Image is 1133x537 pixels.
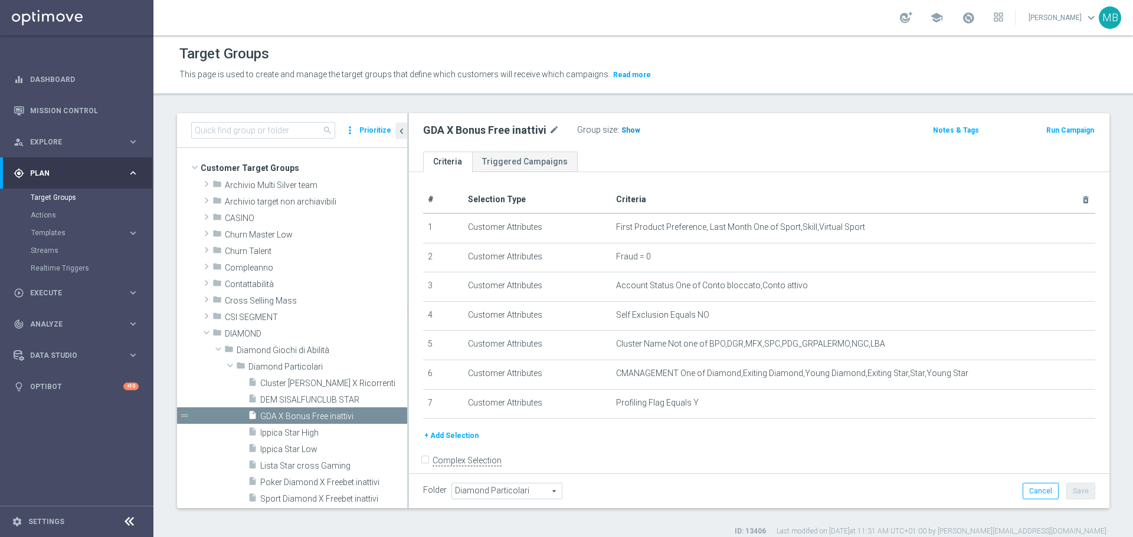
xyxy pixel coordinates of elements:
[14,319,24,330] i: track_changes
[31,224,152,242] div: Templates
[191,122,335,139] input: Quick find group or folder
[31,228,139,238] button: Templates keyboard_arrow_right
[248,476,257,490] i: insert_drive_file
[13,169,139,178] div: gps_fixed Plan keyboard_arrow_right
[30,95,139,126] a: Mission Control
[463,213,611,243] td: Customer Attributes
[616,310,709,320] span: Self Exclusion Equals NO
[212,196,222,209] i: folder
[30,289,127,296] span: Execute
[212,179,222,193] i: folder
[14,64,139,95] div: Dashboard
[396,126,407,137] i: chevron_left
[31,229,127,236] div: Templates
[224,344,234,358] i: folder
[127,318,139,330] i: keyboard_arrow_right
[13,75,139,84] div: equalizer Dashboard
[123,383,139,390] div: +10
[31,242,152,259] div: Streams
[423,213,463,243] td: 1
[212,311,222,325] i: folder
[225,213,407,223] span: CASINO
[13,106,139,116] button: Mission Control
[14,371,139,402] div: Optibot
[260,477,407,487] span: Poker Diamond X Freebet inattivi
[1027,9,1099,27] a: [PERSON_NAME]keyboard_arrow_down
[201,160,407,176] span: Customer Target Groups
[31,189,152,206] div: Target Groups
[423,389,463,419] td: 7
[212,262,222,275] i: folder
[212,245,222,259] i: folder
[31,259,152,277] div: Realtime Triggers
[31,263,123,273] a: Realtime Triggers
[225,230,407,240] span: Churn Master Low
[225,180,407,190] span: Archivio Multi Silver team
[31,210,123,220] a: Actions
[212,229,222,242] i: folder
[14,95,139,126] div: Mission Control
[14,319,127,330] div: Analyze
[260,378,407,388] span: Cluster Caricato X Ricorrenti
[260,444,407,454] span: Ippica Star Low
[30,64,139,95] a: Dashboard
[225,197,407,207] span: Archivio target non archiavibili
[463,389,611,419] td: Customer Attributes
[212,212,222,226] i: folder
[179,70,610,79] span: This page is used to create and manage the target groups that define which customers will receive...
[577,125,617,135] label: Group size
[248,377,257,391] i: insert_drive_file
[212,278,222,292] i: folder
[212,328,222,341] i: folder
[1099,6,1121,29] div: MB
[248,493,257,506] i: insert_drive_file
[14,350,127,361] div: Data Studio
[31,229,116,236] span: Templates
[260,428,407,438] span: Ippica Star High
[225,246,407,256] span: Churn Talent
[248,410,257,424] i: insert_drive_file
[463,272,611,302] td: Customer Attributes
[463,186,611,213] th: Selection Type
[616,281,808,291] span: Account Status One of Conto bloccato,Conto attivo
[1066,483,1095,499] button: Save
[612,68,652,81] button: Read more
[225,279,407,289] span: Contattabilit&#xE0;
[225,312,407,322] span: CSI SEGMENT
[30,139,127,146] span: Explore
[237,345,407,355] span: Diamond Giochi di Abilit&#xE0;
[358,123,393,139] button: Prioritize
[14,288,24,298] i: play_circle_outline
[14,381,24,392] i: lightbulb
[1081,195,1091,205] i: delete_forever
[13,288,139,298] button: play_circle_outline Execute keyboard_arrow_right
[225,329,407,339] span: DIAMOND
[14,168,24,179] i: gps_fixed
[423,186,463,213] th: #
[423,485,447,495] label: Folder
[225,263,407,273] span: Compleanno
[13,351,139,360] div: Data Studio keyboard_arrow_right
[616,398,699,408] span: Profiling Flag Equals Y
[127,228,139,239] i: keyboard_arrow_right
[13,382,139,391] div: lightbulb Optibot +10
[248,427,257,440] i: insert_drive_file
[1023,483,1059,499] button: Cancel
[13,319,139,329] button: track_changes Analyze keyboard_arrow_right
[127,167,139,179] i: keyboard_arrow_right
[28,518,64,525] a: Settings
[14,137,127,147] div: Explore
[248,394,257,407] i: insert_drive_file
[617,125,619,135] label: :
[932,124,980,137] button: Notes & Tags
[127,287,139,298] i: keyboard_arrow_right
[463,243,611,272] td: Customer Attributes
[248,443,257,457] i: insert_drive_file
[30,170,127,177] span: Plan
[621,126,640,134] span: Show
[423,151,472,172] a: Criteria
[13,137,139,147] button: person_search Explore keyboard_arrow_right
[225,296,407,306] span: Cross Selling Mass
